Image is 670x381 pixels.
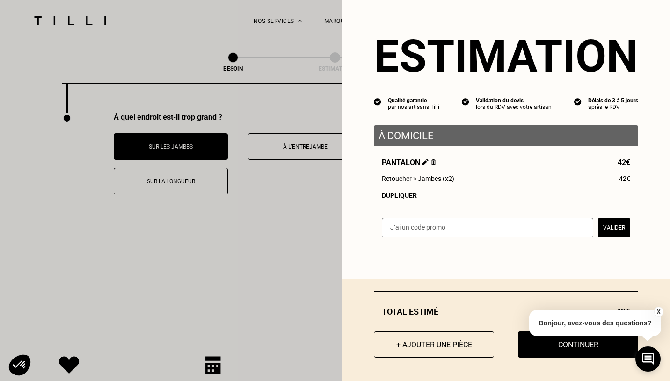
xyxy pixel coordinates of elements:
span: Pantalon [382,158,436,167]
div: par nos artisans Tilli [388,104,439,110]
div: Total estimé [374,307,638,316]
div: Délais de 3 à 5 jours [588,97,638,104]
img: Éditer [422,159,429,165]
span: Retoucher > Jambes (x2) [382,175,454,182]
p: À domicile [379,130,634,142]
div: Qualité garantie [388,97,439,104]
div: après le RDV [588,104,638,110]
button: Continuer [518,331,638,358]
img: icon list info [374,97,381,106]
button: Valider [598,218,630,237]
div: Dupliquer [382,192,630,199]
span: 42€ [619,175,630,182]
img: icon list info [462,97,469,106]
span: 42€ [618,158,630,167]
p: Bonjour, avez-vous des questions? [529,310,661,336]
div: Validation du devis [476,97,552,104]
input: J‘ai un code promo [382,218,593,237]
button: + Ajouter une pièce [374,331,494,358]
img: icon list info [574,97,582,106]
div: lors du RDV avec votre artisan [476,104,552,110]
button: X [654,307,663,317]
img: Supprimer [431,159,436,165]
section: Estimation [374,30,638,82]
